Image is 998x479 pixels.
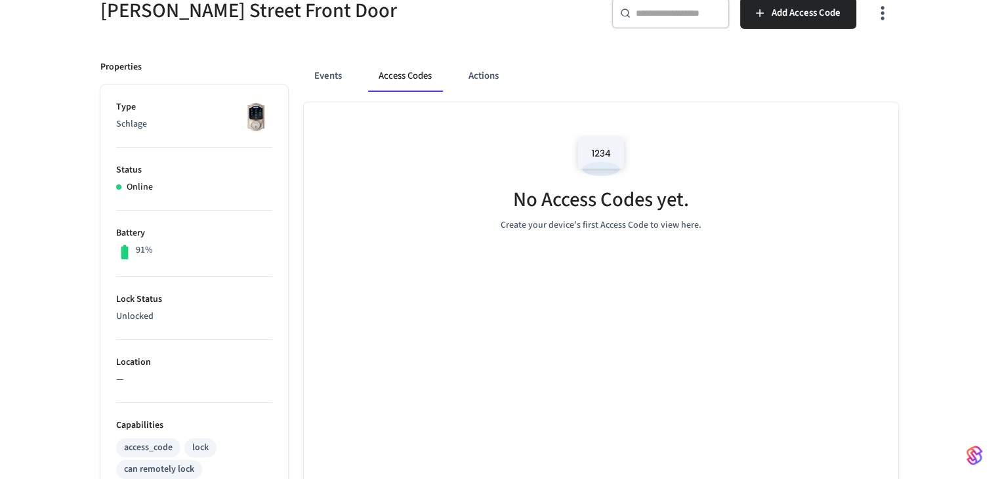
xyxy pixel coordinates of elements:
button: Access Codes [368,60,442,92]
p: Battery [116,226,272,240]
span: Add Access Code [772,5,841,22]
img: SeamLogoGradient.69752ec5.svg [967,445,982,466]
div: access_code [124,441,173,455]
div: can remotely lock [124,463,194,476]
p: 91% [136,243,153,257]
div: lock [192,441,209,455]
p: Capabilities [116,419,272,432]
img: Schlage Sense Smart Deadbolt with Camelot Trim, Front [239,100,272,133]
p: Status [116,163,272,177]
p: Lock Status [116,293,272,306]
p: Type [116,100,272,114]
div: ant example [304,60,898,92]
p: Properties [100,60,142,74]
p: Schlage [116,117,272,131]
p: — [116,373,272,386]
p: Create your device's first Access Code to view here. [501,219,701,232]
h5: No Access Codes yet. [513,186,689,213]
p: Unlocked [116,310,272,323]
button: Actions [458,60,509,92]
p: Online [127,180,153,194]
p: Location [116,356,272,369]
img: Access Codes Empty State [572,129,631,184]
button: Events [304,60,352,92]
